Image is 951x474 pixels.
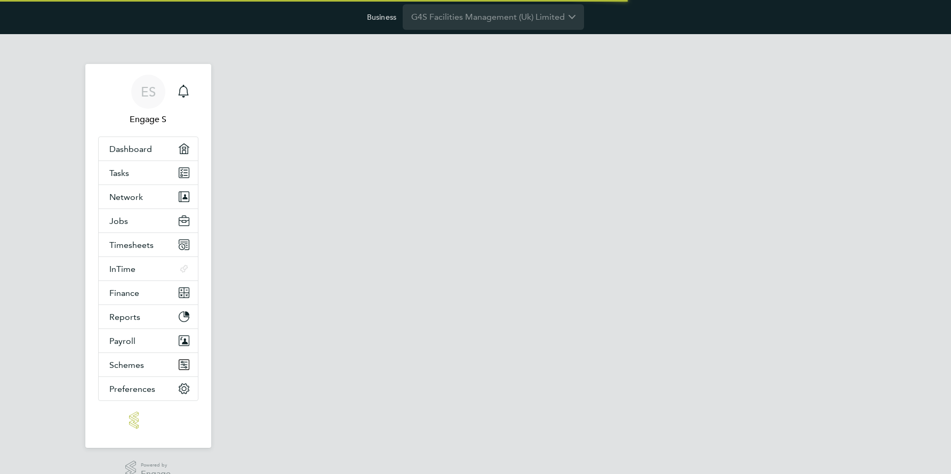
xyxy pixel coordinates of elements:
span: Payroll [109,336,135,346]
span: Schemes [109,360,144,370]
span: Dashboard [109,144,152,154]
button: Payroll [99,329,198,352]
span: Tasks [109,168,129,178]
button: Preferences [99,377,198,400]
button: Finance [99,281,198,304]
button: Timesheets [99,233,198,256]
span: Preferences [109,384,155,394]
span: Engage S [98,113,198,126]
nav: Main navigation [85,64,211,448]
a: Dashboard [99,137,198,160]
img: engage-logo-retina.png [129,412,167,429]
span: ES [141,85,156,99]
a: Go to home page [98,412,198,429]
label: Business [367,12,396,22]
span: Powered by [141,461,171,470]
a: Tasks [99,161,198,184]
button: Jobs [99,209,198,232]
button: Reports [99,305,198,328]
button: Schemes [99,353,198,376]
span: Jobs [109,216,128,226]
button: Network [99,185,198,208]
span: Timesheets [109,240,154,250]
span: Network [109,192,143,202]
span: Finance [109,288,139,298]
span: Reports [109,312,140,322]
button: InTime [99,257,198,280]
a: ESEngage S [98,75,198,126]
span: InTime [109,264,135,274]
